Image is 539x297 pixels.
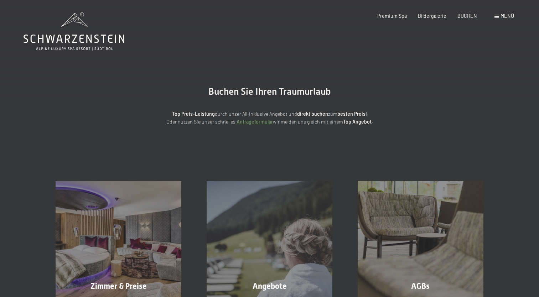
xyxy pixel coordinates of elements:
[457,13,477,19] a: BUCHEN
[418,13,446,19] a: Bildergalerie
[297,111,328,117] strong: direkt buchen
[377,13,407,19] a: Premium Spa
[172,111,215,117] strong: Top Preis-Leistung
[253,282,287,291] span: Angebote
[343,119,373,125] strong: Top Angebot.
[237,119,273,125] a: Anfrageformular
[501,13,514,19] span: Menü
[337,111,366,117] strong: besten Preis
[113,110,426,126] p: durch unser All-inklusive Angebot und zum ! Oder nutzen Sie unser schnelles wir melden uns gleich...
[411,282,430,291] span: AGBs
[208,86,331,97] span: Buchen Sie Ihren Traumurlaub
[90,282,147,291] span: Zimmer & Preise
